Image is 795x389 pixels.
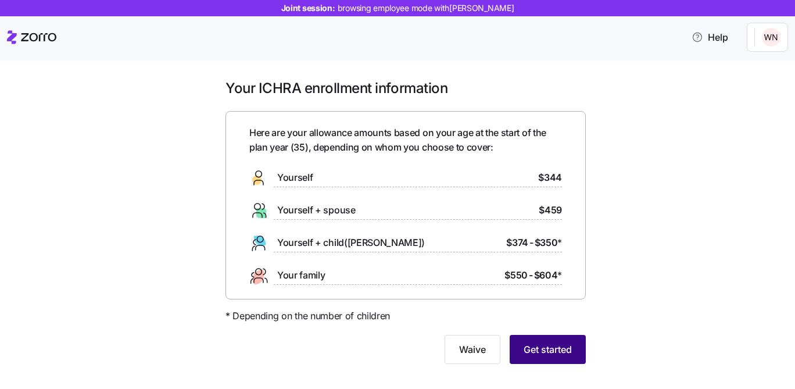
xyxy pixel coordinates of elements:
span: - [529,235,533,250]
span: $344 [538,170,562,185]
span: $604 [534,268,562,283]
span: Waive [459,342,486,356]
img: e8ede5a529a2994ca73633e9e794df0f [762,28,780,47]
span: Yourself [277,170,313,185]
span: Your family [277,268,325,283]
span: Joint session: [281,2,514,14]
span: browsing employee mode with [PERSON_NAME] [338,2,514,14]
span: * Depending on the number of children [225,309,390,323]
span: Get started [524,342,572,356]
span: Yourself + spouse [277,203,356,217]
span: $374 [506,235,528,250]
span: Yourself + child([PERSON_NAME]) [277,235,425,250]
span: $459 [539,203,562,217]
span: $350 [535,235,562,250]
button: Get started [510,335,586,364]
span: Help [692,30,728,44]
button: Waive [445,335,500,364]
button: Help [682,26,737,49]
span: $550 [504,268,528,283]
h1: Your ICHRA enrollment information [225,79,586,97]
span: - [529,268,533,283]
span: Here are your allowance amounts based on your age at the start of the plan year ( 35 ), depending... [249,126,562,155]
